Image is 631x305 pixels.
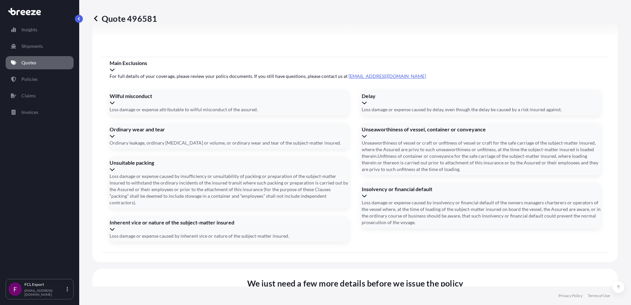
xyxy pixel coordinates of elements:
[24,288,65,296] p: [EMAIL_ADDRESS][DOMAIN_NAME]
[6,23,74,36] a: Insights
[6,40,74,53] a: Shipments
[362,93,601,99] span: Delay
[362,93,601,106] div: Delay
[110,106,258,113] span: Loss damage or expense attributable to wilful misconduct of the assured.
[24,282,65,287] p: FCL Export
[362,106,562,113] span: Loss damage or expense caused by delay, even though the delay be caused by a risk insured against.
[362,126,601,139] div: Unseaworthiness of vessel, container or conveyance
[110,60,601,73] div: Main Exclusions
[110,233,289,239] span: Loss damage or expense caused by inherent vice or nature of the subject-matter insured.
[6,106,74,119] a: Invoices
[21,59,36,66] p: Quotes
[349,73,426,79] a: [EMAIL_ADDRESS][DOMAIN_NAME]
[21,26,37,33] p: Insights
[362,126,601,133] span: Unseaworthiness of vessel, container or conveyance
[247,278,463,288] span: We just need a few more details before we issue the policy
[362,186,601,199] div: Insolvency or financial default
[110,60,601,66] span: Main Exclusions
[6,89,74,102] a: Claims
[21,76,38,83] p: Policies
[362,199,601,226] span: Loss damage or expense caused by insolvency or financial default of the owners managers charterer...
[110,73,601,80] span: For full details of your coverage, please review your policy documents. If you still have questio...
[92,13,157,24] p: Quote 496581
[558,293,582,298] a: Privacy Policy
[110,93,349,106] div: Wilful misconduct
[110,173,349,206] span: Loss damage or expense caused by insufficiency or unsuitability of packing or preparation of the ...
[6,73,74,86] a: Policies
[21,43,43,50] p: Shipments
[110,219,349,226] span: Inherent vice or nature of the subject-matter insured
[21,92,36,99] p: Claims
[110,159,349,173] div: Unsuitable packing
[110,159,349,166] span: Unsuitable packing
[110,219,349,232] div: Inherent vice or nature of the subject-matter insured
[362,140,601,173] span: Unseaworthiness of vessel or craft or unfitness of vessel or craft for the safe carriage of the s...
[110,126,349,139] div: Ordinary wear and tear
[21,109,38,116] p: Invoices
[588,293,610,298] a: Terms of Use
[110,140,341,146] span: Ordinary leakage, ordinary [MEDICAL_DATA] or volume, or ordinary wear and tear of the subject-mat...
[362,186,601,192] span: Insolvency or financial default
[14,286,17,292] span: F
[110,126,349,133] span: Ordinary wear and tear
[110,93,349,99] span: Wilful misconduct
[6,56,74,69] a: Quotes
